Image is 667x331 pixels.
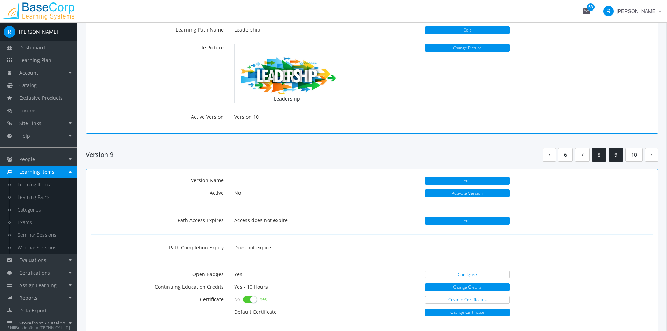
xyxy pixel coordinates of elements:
[234,187,414,199] p: No
[543,148,556,162] a: ‹
[86,268,229,278] label: Open Badges
[234,242,653,254] p: Does not expire
[234,24,414,36] p: Leadership
[645,148,658,162] a: ›
[425,296,510,304] a: Custom Certificates
[19,120,41,126] span: Site Links
[11,216,77,229] a: Exams
[19,132,30,139] span: Help
[425,189,510,197] button: Activate Version
[260,296,267,303] span: Yes
[19,82,37,89] span: Catalog
[235,44,339,103] img: pathPicture.png
[19,156,35,163] span: People
[575,148,590,162] a: 7
[86,151,113,158] h4: Version 9
[4,26,15,38] span: R
[19,28,58,35] div: [PERSON_NAME]
[19,307,47,314] span: Data Export
[234,214,414,226] p: Access does not expire
[86,174,229,184] label: Version Name
[425,271,510,278] a: Configure
[19,168,54,175] span: Learning Items
[19,95,63,101] span: Exclusive Products
[234,268,414,280] p: Yes
[592,148,606,162] a: 8
[609,148,623,162] a: 9
[425,283,510,291] button: Change Credits
[425,44,510,52] button: Change Picture
[11,204,77,216] a: Categories
[19,57,51,63] span: Learning Plan
[86,294,229,303] label: Certificate
[234,306,414,318] p: Default Certificate
[19,320,65,326] span: Storefront / Catalog
[19,269,50,276] span: Certifications
[86,242,229,251] label: Path Completion Expiry
[11,229,77,241] a: Seminar Sessions
[86,214,229,224] label: Path Access Expires
[19,44,45,51] span: Dashboard
[234,111,414,123] p: Version 10
[86,111,229,120] label: Active Version
[625,148,643,162] a: 10
[86,24,229,33] label: Learning Path Name
[234,281,414,293] p: Yes - 10 Hours
[19,257,46,263] span: Evaluations
[582,7,591,15] mat-icon: mail
[425,177,510,185] button: Edit
[11,191,77,204] a: Learning Paths
[425,26,510,34] button: Edit
[7,325,70,330] small: SkillBuilder® - v.[TECHNICAL_ID]
[11,241,77,254] a: Webinar Sessions
[603,6,614,16] span: R
[234,296,240,303] span: No
[86,281,229,290] label: Continuing Education Credits
[558,148,573,162] a: 6
[425,309,510,316] button: Change Certificate
[19,107,37,114] span: Forums
[617,5,657,18] span: [PERSON_NAME]
[86,187,229,196] label: Active
[236,96,337,101] h4: Leadership
[19,282,57,289] span: Assign Learning
[19,69,38,76] span: Account
[86,42,229,51] label: Tile Picture
[11,178,77,191] a: Learning Items
[19,295,37,301] span: Reports
[425,217,510,225] button: Edit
